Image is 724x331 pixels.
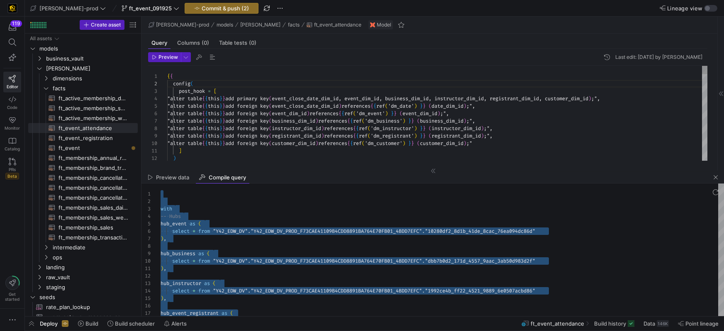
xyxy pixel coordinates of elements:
span: Create asset [91,22,121,28]
span: } [408,118,411,124]
span: } [423,133,426,139]
span: references [318,118,347,124]
span: event_dim_id [272,110,307,117]
span: ) [315,140,318,147]
span: ft_active_membership_weekly_forecast​​​​​​​​​​ [59,114,128,123]
span: ft_membership_transaction​​​​​​​​​​ [59,233,128,242]
span: { [205,140,208,147]
div: 4 [148,95,157,102]
span: rate_plan_lookup​​​​​​ [46,302,128,312]
span: Compile query [209,175,246,180]
span: facts [288,22,300,28]
span: { [205,118,208,124]
span: Preview [158,54,178,60]
div: 3 [148,87,157,95]
span: business_dim_id [272,118,315,124]
button: Point lineage [674,317,722,331]
span: this [208,95,219,102]
div: 7 [148,117,157,125]
span: } [219,95,222,102]
span: ) [321,125,324,132]
span: ) [588,95,591,102]
span: Columns [177,40,209,46]
span: ft_event_attendance​​​​​​​​​​ [59,123,128,133]
div: 146K [657,320,669,327]
span: ;", [484,125,492,132]
span: { [205,125,208,132]
span: ( [417,140,420,147]
a: ft_membership_sales_weekly_forecast​​​​​​​​​​ [28,213,138,222]
span: ) [481,133,484,139]
span: ft_membership_sales_daily_forecast​​​​​​​​​​ [59,203,128,213]
button: Build scheduler [104,317,158,331]
div: Press SPACE to select this row. [28,153,138,163]
span: facts [53,84,137,93]
span: Query [151,40,167,46]
span: customer_dim_id [272,140,315,147]
span: ( [362,118,365,124]
span: ) [173,155,176,162]
div: Press SPACE to select this row. [28,83,138,93]
span: = [208,88,211,94]
span: references [310,110,339,117]
span: "alter table [167,140,202,147]
span: ) [414,125,417,132]
span: ) [339,103,341,109]
span: Data [644,320,655,327]
span: Monitor [5,126,20,130]
span: Get started [5,292,20,302]
a: ft_active_membership_weekly_forecast​​​​​​​​​​ [28,113,138,123]
span: ( [269,103,272,109]
div: Press SPACE to select this row. [28,123,138,133]
a: Catalog [3,134,21,155]
span: Build history [594,320,626,327]
button: 119 [3,20,21,35]
span: { [353,133,356,139]
span: } [423,125,426,132]
span: business_dim_id [420,118,463,124]
div: 119 [10,20,22,27]
span: } [219,103,222,109]
button: models [215,20,235,30]
span: ref [353,118,362,124]
div: Press SPACE to select this row. [28,203,138,213]
span: } [219,140,222,147]
span: references [324,125,353,132]
span: registrant_dim_id [272,133,321,139]
span: ref [376,103,385,109]
button: Getstarted [3,273,21,305]
span: { [347,118,350,124]
div: 9 [148,132,157,140]
div: Press SPACE to select this row. [28,93,138,103]
span: ) [321,133,324,139]
span: } [411,140,414,147]
div: 10 [148,140,157,147]
span: intermediate [53,243,137,252]
span: "alter table [167,125,202,132]
span: raw_vault [46,273,137,282]
div: Press SPACE to select this row. [28,133,138,143]
span: { [205,103,208,109]
span: ( [269,110,272,117]
span: ft_event_attendance [314,22,361,28]
span: 'dm_customer' [365,140,402,147]
span: { [205,95,208,102]
span: landing [46,263,137,272]
div: Press SPACE to select this row. [28,53,138,63]
span: ft_active_membership_daily_forecast​​​​​​​​​​ [59,94,128,103]
span: ) [414,133,417,139]
span: [PERSON_NAME] [46,64,137,73]
span: ft_membership_sales​​​​​​​​​​ [59,223,128,232]
span: ft_event_091925 [129,5,172,12]
span: references [324,133,353,139]
span: event_close_date_dim_id, event_dim_id, business_di [272,95,417,102]
a: ft_membership_cancellations_daily_forecast​​​​​​​​​​ [28,173,138,183]
span: this [208,103,219,109]
span: { [350,140,353,147]
span: 'dm_instructor' [371,125,414,132]
span: "alter table [167,95,202,102]
span: { [347,140,350,147]
div: 6 [148,110,157,117]
span: "alter table [167,118,202,124]
span: Lineage view [667,5,702,12]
